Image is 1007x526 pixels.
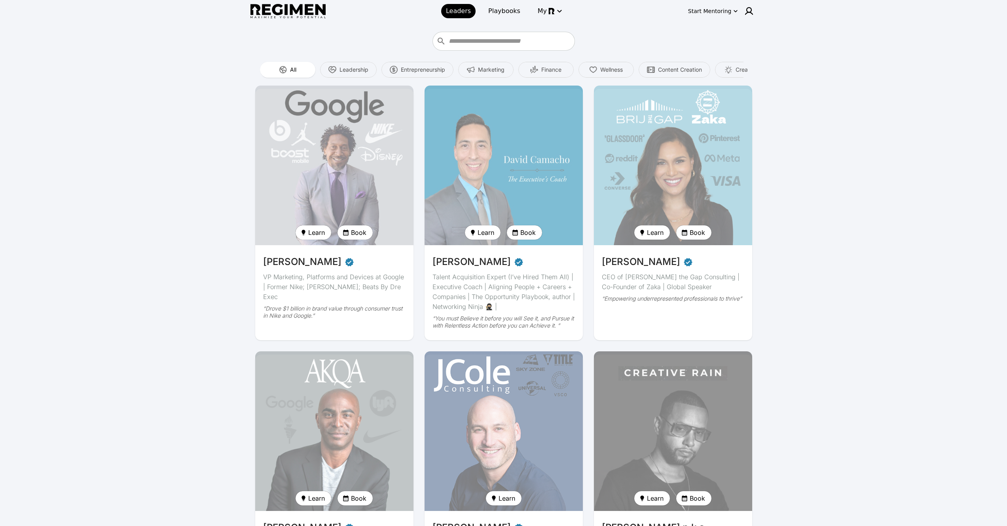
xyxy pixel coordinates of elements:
img: Marketing [467,66,475,74]
button: Creativity [715,62,770,78]
span: Leadership [339,66,368,74]
button: Start Mentoring [687,5,740,17]
a: Playbooks [484,4,525,18]
span: Verified partner - Devika Brij [683,255,693,269]
div: “Empowering underrepresented professionals to thrive” [602,295,744,302]
button: Book [338,225,373,240]
span: All [290,66,296,74]
button: Book [338,491,373,505]
span: Creativity [736,66,760,74]
button: Book [676,491,711,505]
img: avatar of David Camacho [425,86,583,245]
img: Finance [530,66,538,74]
button: Content Creation [639,62,710,78]
div: Start Mentoring [688,7,732,15]
img: Wellness [589,66,597,74]
span: Learn [647,228,664,237]
button: Book [507,225,542,240]
img: avatar of Josh Cole [425,351,583,511]
span: Marketing [478,66,504,74]
span: My [538,6,547,16]
div: “You must Believe it before you will See it, and Pursue it with Relentless Action before you can ... [432,315,575,329]
img: avatar of Jabari Hearn [255,351,413,511]
img: user icon [744,6,754,16]
button: Book [676,225,711,240]
button: Learn [634,491,670,505]
button: Leadership [320,62,377,78]
img: Content Creation [647,66,655,74]
span: Learn [499,494,515,503]
span: Verified partner - Daryl Butler [345,255,354,269]
span: Book [690,228,705,237]
span: [PERSON_NAME] [602,255,680,269]
span: Entrepreneurship [401,66,445,74]
button: Entrepreneurship [381,62,453,78]
img: Regimen logo [250,4,326,19]
button: Learn [486,491,522,505]
span: Learn [308,494,325,503]
img: Leadership [328,66,336,74]
div: “Drove $1 billion in brand value through consumer trust in Nike and Google.” [263,305,406,319]
img: avatar of Devika Brij [594,86,752,245]
img: avatar of Julien Christian Lutz p.k.a Director X [594,351,752,511]
span: Book [520,228,536,237]
span: Learn [478,228,494,237]
span: Book [690,494,705,503]
span: Finance [541,66,561,74]
div: CEO of [PERSON_NAME] the Gap Consulting | Co-Founder of Zaka | Global Speaker [602,272,744,292]
a: Leaders [441,4,476,18]
div: Talent Acquisition Expert (I’ve Hired Them All) | Executive Coach | Aligning People + Careers + C... [432,272,575,312]
span: [PERSON_NAME] [432,255,511,269]
button: Finance [518,62,574,78]
button: Learn [296,225,331,240]
img: Creativity [724,66,732,74]
button: Learn [634,225,670,240]
button: My [533,4,566,18]
button: Marketing [458,62,514,78]
span: Book [351,228,366,237]
span: [PERSON_NAME] [263,255,341,269]
button: All [260,62,315,78]
button: Learn [296,491,331,505]
span: Wellness [600,66,623,74]
button: Wellness [578,62,634,78]
img: avatar of Daryl Butler [255,86,413,245]
div: Who do you want to learn from? [432,32,575,51]
span: Verified partner - David Camacho [514,255,523,269]
span: Learn [308,228,325,237]
span: Leaders [446,6,471,16]
span: Playbooks [488,6,520,16]
span: Learn [647,494,664,503]
button: Learn [465,225,501,240]
div: VP Marketing, Platforms and Devices at Google | Former Nike; [PERSON_NAME]; Beats By Dre Exec [263,272,406,302]
img: All [279,66,287,74]
span: Content Creation [658,66,702,74]
img: Entrepreneurship [390,66,398,74]
span: Book [351,494,366,503]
